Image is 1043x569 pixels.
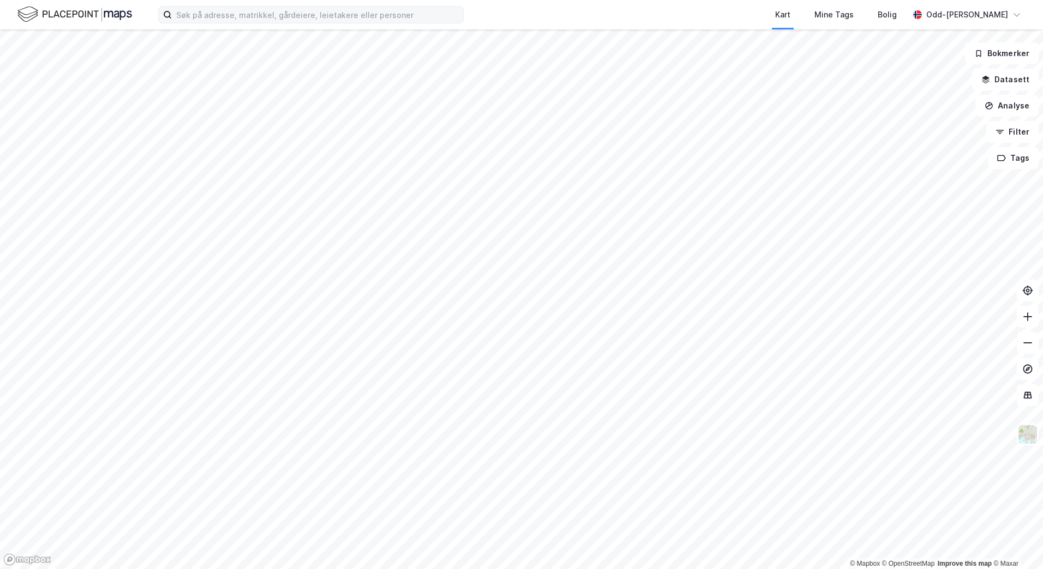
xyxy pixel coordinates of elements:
[1017,424,1038,445] img: Z
[172,7,463,23] input: Søk på adresse, matrikkel, gårdeiere, leietakere eller personer
[988,147,1039,169] button: Tags
[17,5,132,24] img: logo.f888ab2527a4732fd821a326f86c7f29.svg
[988,517,1043,569] div: Kontrollprogram for chat
[926,8,1008,21] div: Odd-[PERSON_NAME]
[3,553,51,566] a: Mapbox homepage
[814,8,854,21] div: Mine Tags
[938,560,992,567] a: Improve this map
[775,8,790,21] div: Kart
[882,560,935,567] a: OpenStreetMap
[975,95,1039,117] button: Analyse
[878,8,897,21] div: Bolig
[850,560,880,567] a: Mapbox
[988,517,1043,569] iframe: Chat Widget
[972,69,1039,90] button: Datasett
[986,121,1039,143] button: Filter
[965,43,1039,64] button: Bokmerker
